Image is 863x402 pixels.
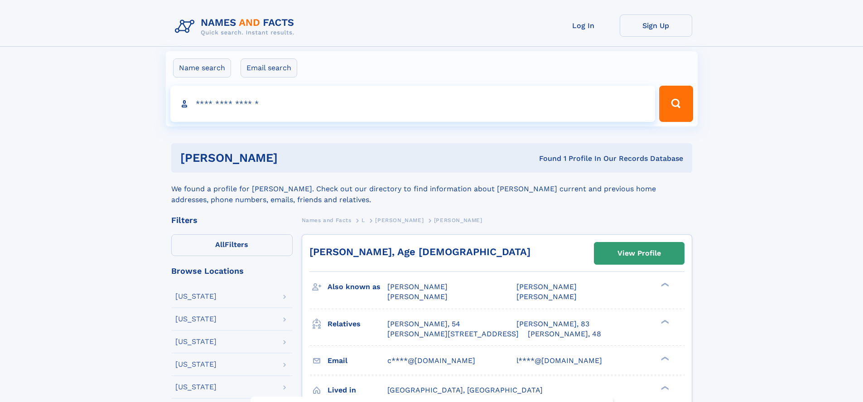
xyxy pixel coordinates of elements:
[180,152,409,164] h1: [PERSON_NAME]
[241,58,297,77] label: Email search
[387,386,543,394] span: [GEOGRAPHIC_DATA], [GEOGRAPHIC_DATA]
[617,243,661,264] div: View Profile
[175,383,217,391] div: [US_STATE]
[175,315,217,323] div: [US_STATE]
[387,329,519,339] a: [PERSON_NAME][STREET_ADDRESS]
[175,361,217,368] div: [US_STATE]
[659,385,670,391] div: ❯
[528,329,601,339] a: [PERSON_NAME], 48
[328,316,387,332] h3: Relatives
[659,86,693,122] button: Search Button
[387,282,448,291] span: [PERSON_NAME]
[375,217,424,223] span: [PERSON_NAME]
[302,214,352,226] a: Names and Facts
[387,292,448,301] span: [PERSON_NAME]
[171,234,293,256] label: Filters
[170,86,656,122] input: search input
[659,355,670,361] div: ❯
[659,319,670,325] div: ❯
[362,217,365,223] span: L
[516,282,577,291] span: [PERSON_NAME]
[362,214,365,226] a: L
[375,214,424,226] a: [PERSON_NAME]
[171,173,692,205] div: We found a profile for [PERSON_NAME]. Check out our directory to find information about [PERSON_N...
[173,58,231,77] label: Name search
[215,240,225,249] span: All
[171,15,302,39] img: Logo Names and Facts
[547,15,620,37] a: Log In
[408,154,683,164] div: Found 1 Profile In Our Records Database
[434,217,482,223] span: [PERSON_NAME]
[328,279,387,295] h3: Also known as
[387,319,460,329] a: [PERSON_NAME], 54
[659,282,670,288] div: ❯
[328,383,387,398] h3: Lived in
[594,242,684,264] a: View Profile
[309,246,530,257] a: [PERSON_NAME], Age [DEMOGRAPHIC_DATA]
[620,15,692,37] a: Sign Up
[328,353,387,368] h3: Email
[175,338,217,345] div: [US_STATE]
[175,293,217,300] div: [US_STATE]
[516,292,577,301] span: [PERSON_NAME]
[171,267,293,275] div: Browse Locations
[171,216,293,224] div: Filters
[516,319,589,329] a: [PERSON_NAME], 83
